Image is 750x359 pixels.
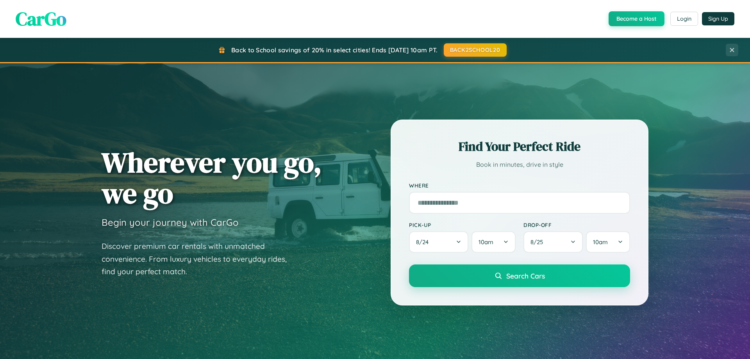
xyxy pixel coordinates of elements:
label: Where [409,182,630,189]
button: Become a Host [609,11,664,26]
p: Discover premium car rentals with unmatched convenience. From luxury vehicles to everyday rides, ... [102,240,297,278]
span: 8 / 24 [416,238,432,246]
button: 10am [586,231,630,253]
button: Login [670,12,698,26]
span: Search Cars [506,271,545,280]
span: 10am [593,238,608,246]
button: Sign Up [702,12,734,25]
button: 8/24 [409,231,468,253]
h3: Begin your journey with CarGo [102,216,239,228]
button: 8/25 [523,231,583,253]
button: BACK2SCHOOL20 [444,43,507,57]
span: CarGo [16,6,66,32]
button: Search Cars [409,264,630,287]
label: Drop-off [523,221,630,228]
label: Pick-up [409,221,516,228]
span: Back to School savings of 20% in select cities! Ends [DATE] 10am PT. [231,46,437,54]
span: 10am [479,238,493,246]
button: 10am [471,231,516,253]
span: 8 / 25 [530,238,547,246]
h2: Find Your Perfect Ride [409,138,630,155]
h1: Wherever you go, we go [102,147,322,209]
p: Book in minutes, drive in style [409,159,630,170]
